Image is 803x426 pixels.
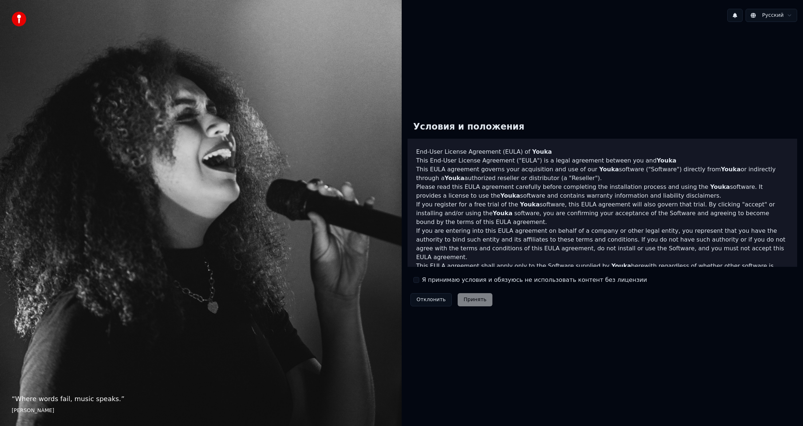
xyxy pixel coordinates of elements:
[12,12,26,26] img: youka
[500,192,520,199] span: Youka
[416,227,789,262] p: If you are entering into this EULA agreement on behalf of a company or other legal entity, you re...
[520,201,540,208] span: Youka
[416,200,789,227] p: If you register for a free trial of the software, this EULA agreement will also govern that trial...
[416,165,789,183] p: This EULA agreement governs your acquisition and use of our software ("Software") directly from o...
[416,147,789,156] h3: End-User License Agreement (EULA) of
[611,262,631,269] span: Youka
[721,166,741,173] span: Youka
[444,175,464,182] span: Youka
[710,183,730,190] span: Youka
[657,157,676,164] span: Youka
[422,276,647,284] label: Я принимаю условия и обязуюсь не использовать контент без лицензии
[408,115,530,139] div: Условия и положения
[416,262,789,297] p: This EULA agreement shall apply only to the Software supplied by herewith regardless of whether o...
[416,183,789,200] p: Please read this EULA agreement carefully before completing the installation process and using th...
[532,148,552,155] span: Youka
[12,407,390,414] footer: [PERSON_NAME]
[416,156,789,165] p: This End-User License Agreement ("EULA") is a legal agreement between you and
[493,210,513,217] span: Youka
[599,166,619,173] span: Youka
[410,293,452,306] button: Отклонить
[12,394,390,404] p: “ Where words fail, music speaks. ”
